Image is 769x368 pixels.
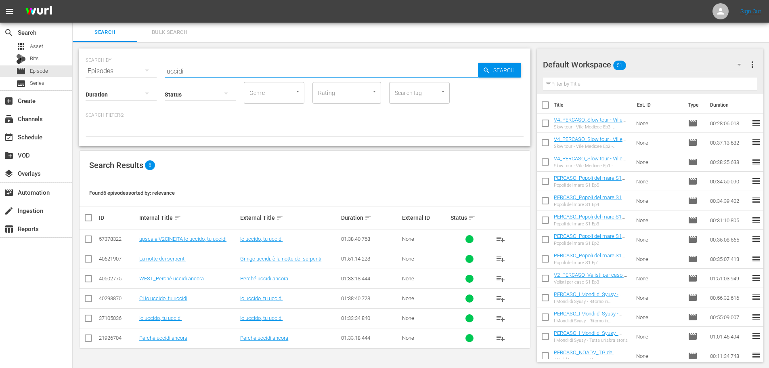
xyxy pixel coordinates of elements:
td: 00:28:25.638 [707,152,751,172]
span: playlist_add [496,274,505,284]
span: Episode [688,273,698,283]
button: playlist_add [491,269,510,288]
td: None [633,133,685,152]
span: Episode [688,157,698,167]
td: 00:31:10.805 [707,210,751,230]
span: Series [30,79,44,87]
div: Status [451,213,488,223]
span: Ingestion [4,206,14,216]
span: reorder [751,157,761,166]
td: None [633,191,685,210]
span: sort [365,214,372,221]
div: 01:33:18.444 [341,335,399,341]
a: Gringo uccidi: è la notte dei serpenti [240,256,321,262]
span: Reports [4,224,14,234]
div: Duration [341,213,399,223]
span: Channels [4,114,14,124]
span: reorder [751,196,761,205]
td: None [633,249,685,269]
span: Episode [688,196,698,206]
td: None [633,269,685,288]
a: La notte dei serpenti [139,256,186,262]
span: Schedule [4,132,14,142]
th: Duration [705,94,754,116]
div: 01:38:40.768 [341,236,399,242]
span: Automation [4,188,14,198]
span: Episode [688,332,698,341]
td: None [633,307,685,327]
div: 40502775 [99,275,137,282]
button: Open [294,88,302,95]
div: Episodes [86,60,157,82]
span: playlist_add [496,333,505,343]
a: PERCASO_I Mondi di Syusy - Ritorno in [GEOGRAPHIC_DATA] Ep2 [554,291,625,309]
div: Popoli del mare S1 Ep4 [554,202,630,207]
div: External Title [240,213,339,223]
span: sort [276,214,283,221]
td: 00:55:09.007 [707,307,751,327]
span: reorder [751,118,761,128]
div: 01:51:14.228 [341,256,399,262]
span: Bits [30,55,39,63]
span: Search Results [89,160,143,170]
div: 01:33:34.840 [341,315,399,321]
td: None [633,230,685,249]
span: sort [174,214,181,221]
span: reorder [751,215,761,225]
span: Search [78,28,132,37]
div: I Mondi di Syusy - Ritorno in [GEOGRAPHIC_DATA] 2 [554,299,630,304]
a: PERCASO_Popoli del mare S1 Ep1 [554,252,625,265]
span: reorder [751,351,761,360]
span: menu [5,6,15,16]
a: Io uccido, tu uccidi [240,295,283,301]
button: more_vert [748,55,757,74]
span: sort [468,214,476,221]
div: Popoli del mare S1 Ep1 [554,260,630,265]
div: None [402,335,448,341]
td: 00:56:32.616 [707,288,751,307]
a: CI Io uccido, tu uccidi [139,295,187,301]
span: Asset [16,42,26,51]
span: reorder [751,331,761,341]
a: upscale V2CINEITA Io uccido, tu uccidi [139,236,226,242]
td: None [633,114,685,133]
span: Overlays [4,169,14,179]
td: 00:34:50.090 [707,172,751,191]
button: Search [478,63,521,78]
div: 21926704 [99,335,137,341]
span: reorder [751,254,761,263]
span: 6 [145,160,155,170]
button: playlist_add [491,249,510,269]
a: PERCASO_Popoli del mare S1 Ep2 [554,233,625,245]
button: Open [439,88,447,95]
a: WEST_Perchè uccidi ancora [139,275,204,282]
div: ID [99,214,137,221]
td: None [633,327,685,346]
td: 00:34:39.402 [707,191,751,210]
div: Popoli del mare S1 Ep5 [554,183,630,188]
a: PERCASO_I Mondi di Syusy - [GEOGRAPHIC_DATA]: Tutta un'altra storia [554,330,622,348]
div: None [402,275,448,282]
div: 37105036 [99,315,137,321]
td: None [633,288,685,307]
button: Open [371,88,378,95]
span: Episode [688,118,698,128]
a: V4_PERCASO_Slow tour - Ville Medicee Ep3 [554,117,626,129]
span: reorder [751,292,761,302]
td: 01:51:03.949 [707,269,751,288]
div: Velisti per caso S1 Ep3 [554,280,630,285]
td: 00:11:34.748 [707,346,751,366]
a: Perché uccidi ancora [139,335,187,341]
span: 51 [613,57,626,74]
p: Search Filters: [86,112,524,119]
span: playlist_add [496,313,505,323]
a: Perché uccidi ancora [240,335,288,341]
button: playlist_add [491,328,510,348]
a: Sign Out [740,8,761,15]
a: V4_PERCASO_Slow tour - Ville Medicee Ep2 [554,136,626,148]
img: ans4CAIJ8jUAAAAAAAAAAAAAAAAAAAAAAAAgQb4GAAAAAAAAAAAAAAAAAAAAAAAAJMjXAAAAAAAAAAAAAAAAAAAAAAAAgAT5G... [19,2,58,21]
a: Perché uccidi ancora [240,275,288,282]
span: VOD [4,151,14,160]
td: None [633,152,685,172]
span: Asset [30,42,43,50]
